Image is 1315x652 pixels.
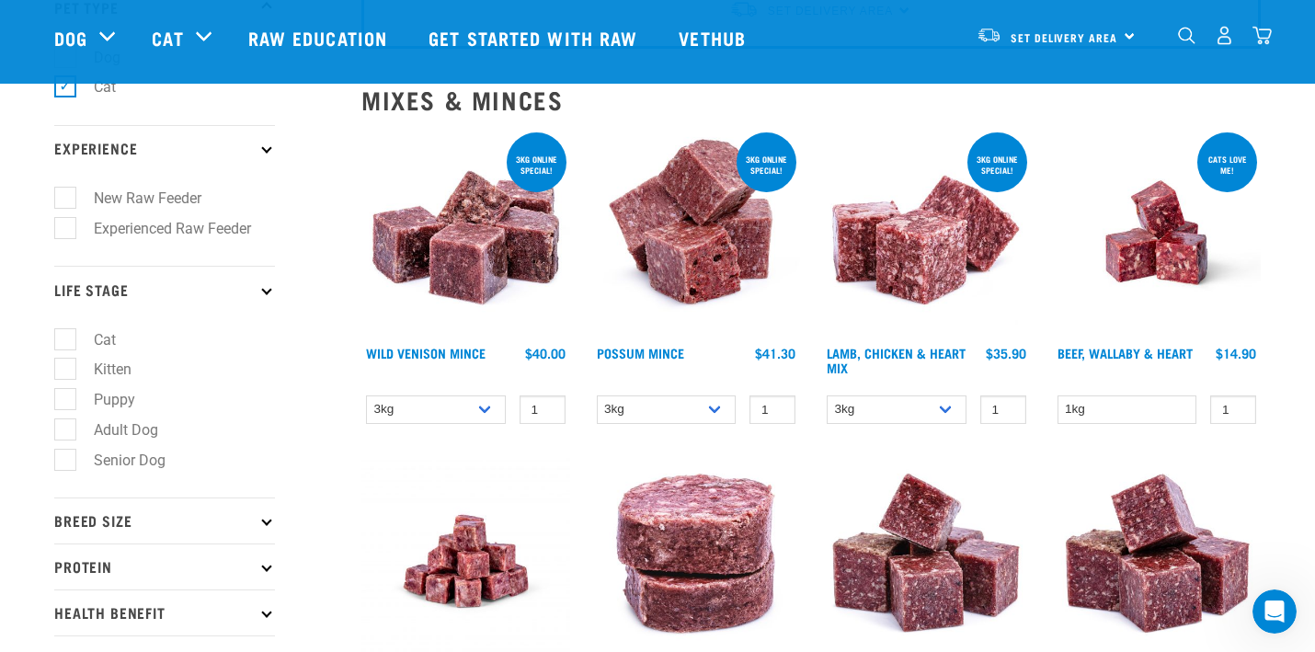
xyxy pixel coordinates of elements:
a: Possum Mince [597,349,684,356]
a: Lamb, Chicken & Heart Mix [827,349,966,371]
img: Pile Of Cubed Wild Venison Mince For Pets [361,129,570,337]
img: van-moving.png [977,27,1001,43]
img: Raw Essentials 2024 July2572 Beef Wallaby Heart [1053,129,1262,337]
p: Life Stage [54,266,275,312]
h2: Mixes & Minces [361,86,1261,114]
div: $35.90 [986,346,1026,360]
div: 3kg online special! [967,145,1027,184]
div: $40.00 [525,346,566,360]
p: Protein [54,543,275,589]
p: Experience [54,125,275,171]
img: home-icon@2x.png [1252,26,1272,45]
img: user.png [1215,26,1234,45]
div: $14.90 [1216,346,1256,360]
iframe: Intercom live chat [1252,589,1297,634]
input: 1 [980,395,1026,424]
a: Vethub [660,1,769,74]
div: 3kg online special! [507,145,566,184]
a: Get started with Raw [410,1,660,74]
input: 1 [749,395,795,424]
a: Raw Education [230,1,410,74]
a: Cat [152,24,183,51]
label: Adult Dog [64,418,166,441]
p: Health Benefit [54,589,275,635]
label: Kitten [64,358,139,381]
img: 1124 Lamb Chicken Heart Mix 01 [822,129,1031,337]
img: 1102 Possum Mince 01 [592,129,801,337]
label: Puppy [64,388,143,411]
label: Cat [64,328,123,351]
label: New Raw Feeder [64,187,209,210]
label: Cat [64,75,123,98]
div: 3kg online special! [737,145,796,184]
label: Senior Dog [64,449,173,472]
input: 1 [1210,395,1256,424]
p: Breed Size [54,498,275,543]
a: Wild Venison Mince [366,349,486,356]
span: Set Delivery Area [1011,34,1117,40]
div: $41.30 [755,346,795,360]
a: Dog [54,24,87,51]
img: home-icon-1@2x.png [1178,27,1195,44]
input: 1 [520,395,566,424]
label: Experienced Raw Feeder [64,217,258,240]
div: Cats love me! [1197,145,1257,184]
a: Beef, Wallaby & Heart [1058,349,1193,356]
